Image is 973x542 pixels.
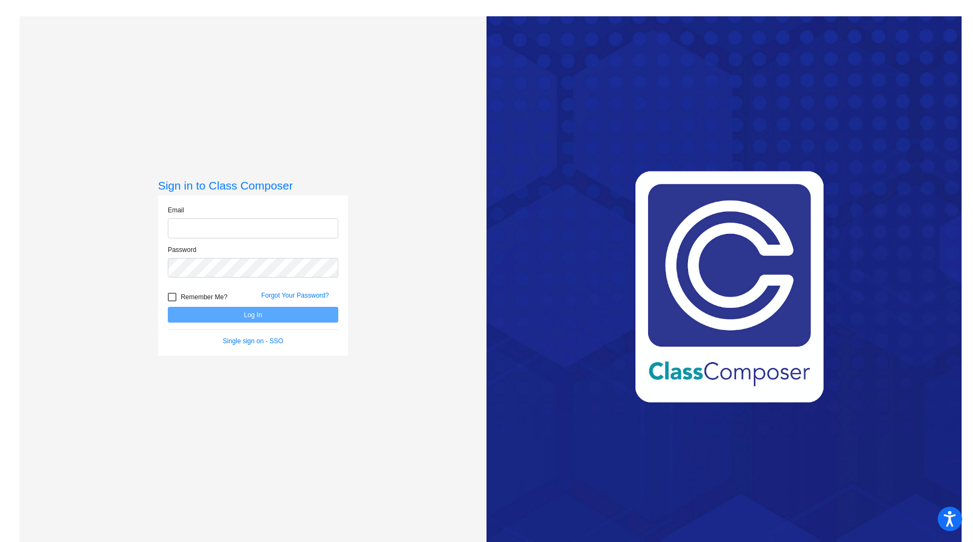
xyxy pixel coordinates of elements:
a: Single sign on - SSO [223,337,283,345]
a: Forgot Your Password? [261,292,329,299]
span: Remember Me? [181,291,228,304]
h3: Sign in to Class Composer [158,179,348,192]
label: Password [168,245,197,255]
button: Log In [168,307,338,323]
label: Email [168,205,184,215]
